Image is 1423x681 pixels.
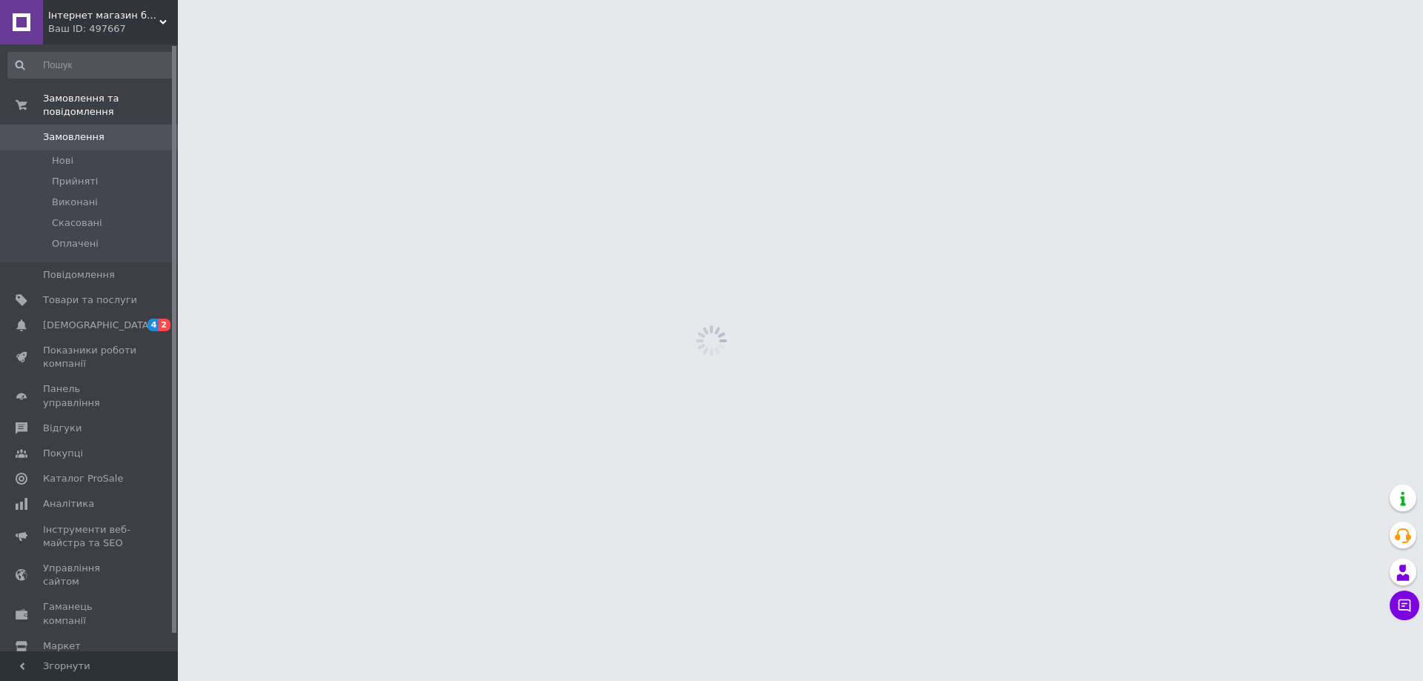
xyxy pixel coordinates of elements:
[43,382,137,409] span: Панель управління
[43,472,123,485] span: Каталог ProSale
[43,130,105,144] span: Замовлення
[52,196,98,209] span: Виконані
[43,319,153,332] span: [DEMOGRAPHIC_DATA]
[43,562,137,588] span: Управління сайтом
[43,92,178,119] span: Замовлення та повідомлення
[43,523,137,550] span: Інструменти веб-майстра та SEO
[43,344,137,371] span: Показники роботи компанії
[43,640,81,653] span: Маркет
[52,237,99,250] span: Оплачені
[1390,591,1419,620] button: Чат з покупцем
[43,268,115,282] span: Повідомлення
[43,422,82,435] span: Відгуки
[48,22,178,36] div: Ваш ID: 497667
[7,52,175,79] input: Пошук
[43,600,137,627] span: Гаманець компанії
[43,497,94,511] span: Аналітика
[48,9,159,22] span: Інтернет магазин бджільництва "Вулик"
[43,293,137,307] span: Товари та послуги
[43,447,83,460] span: Покупці
[52,216,102,230] span: Скасовані
[159,319,170,331] span: 2
[52,154,73,167] span: Нові
[147,319,159,331] span: 4
[52,175,98,188] span: Прийняті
